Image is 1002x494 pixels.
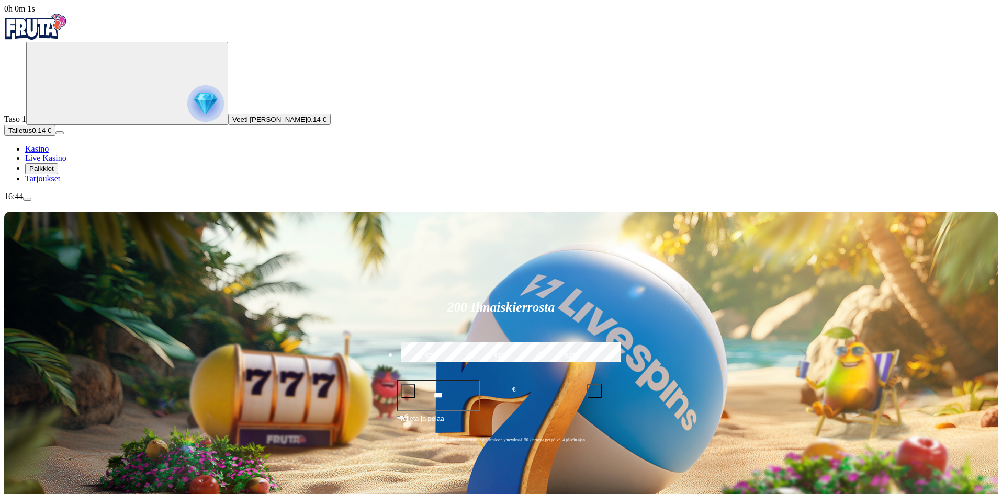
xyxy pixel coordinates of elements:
[4,125,55,136] button: Talletusplus icon0.14 €
[307,116,327,123] span: 0.14 €
[539,341,604,371] label: €250
[232,116,307,123] span: Veeti [PERSON_NAME]
[32,127,51,134] span: 0.14 €
[25,144,49,153] a: Kasino
[187,85,224,122] img: reward progress
[8,127,32,134] span: Talletus
[25,174,60,183] a: Tarjoukset
[4,4,35,13] span: user session time
[29,165,54,173] span: Palkkiot
[397,413,606,433] button: Talleta ja pelaa
[468,341,533,371] label: €150
[25,163,58,174] button: Palkkiot
[25,154,66,163] a: Live Kasino
[23,198,31,201] button: menu
[401,384,415,398] button: minus icon
[4,14,998,183] nav: Primary
[228,114,331,125] button: Veeti [PERSON_NAME]0.14 €
[400,413,444,432] span: Talleta ja pelaa
[55,131,64,134] button: menu
[4,14,67,40] img: Fruta
[4,144,998,183] nav: Main menu
[4,192,23,201] span: 16:44
[405,412,408,419] span: €
[4,114,26,123] span: Taso 1
[587,384,602,398] button: plus icon
[398,341,463,371] label: €50
[26,42,228,125] button: reward progress
[512,385,515,395] span: €
[4,32,67,41] a: Fruta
